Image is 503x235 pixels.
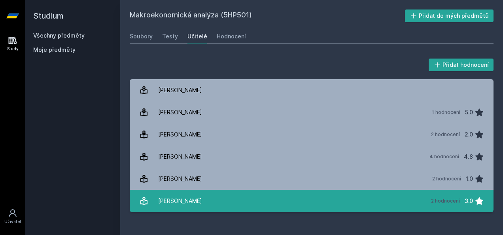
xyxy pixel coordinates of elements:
[429,154,459,160] div: 4 hodnocení
[130,168,494,190] a: [PERSON_NAME] 2 hodnocení 1.0
[33,46,76,54] span: Moje předměty
[130,32,153,40] div: Soubory
[217,28,246,44] a: Hodnocení
[158,149,202,165] div: [PERSON_NAME]
[130,146,494,168] a: [PERSON_NAME] 4 hodnocení 4.8
[158,82,202,98] div: [PERSON_NAME]
[130,190,494,212] a: [PERSON_NAME] 2 hodnocení 3.0
[130,28,153,44] a: Soubory
[130,9,405,22] h2: Makroekonomická analýza (5HP501)
[405,9,494,22] button: Přidat do mých předmětů
[187,32,207,40] div: Učitelé
[130,123,494,146] a: [PERSON_NAME] 2 hodnocení 2.0
[33,32,85,39] a: Všechny předměty
[130,101,494,123] a: [PERSON_NAME] 1 hodnocení 5.0
[465,127,473,142] div: 2.0
[2,205,24,229] a: Uživatel
[466,171,473,187] div: 1.0
[432,109,460,116] div: 1 hodnocení
[162,28,178,44] a: Testy
[158,171,202,187] div: [PERSON_NAME]
[162,32,178,40] div: Testy
[429,59,494,71] button: Přidat hodnocení
[4,219,21,225] div: Uživatel
[465,104,473,120] div: 5.0
[2,32,24,56] a: Study
[187,28,207,44] a: Učitelé
[158,193,202,209] div: [PERSON_NAME]
[7,46,19,52] div: Study
[217,32,246,40] div: Hodnocení
[432,176,461,182] div: 2 hodnocení
[158,127,202,142] div: [PERSON_NAME]
[158,104,202,120] div: [PERSON_NAME]
[431,131,460,138] div: 2 hodnocení
[431,198,460,204] div: 2 hodnocení
[464,149,473,165] div: 4.8
[130,79,494,101] a: [PERSON_NAME]
[465,193,473,209] div: 3.0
